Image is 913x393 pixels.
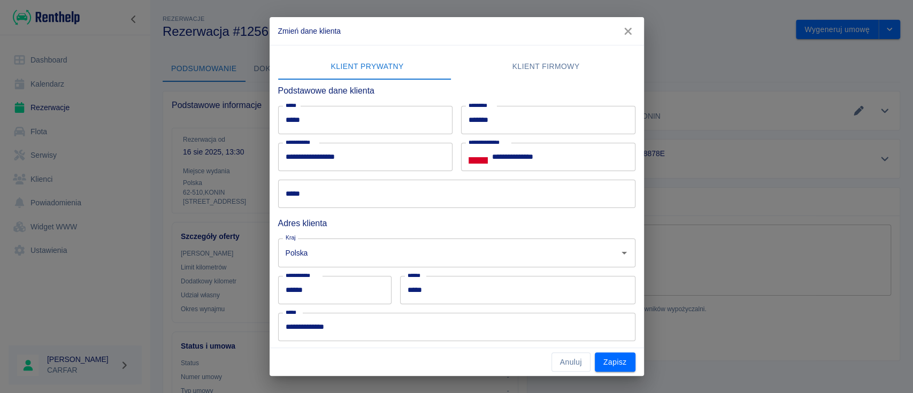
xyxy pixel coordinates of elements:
button: Select country [469,149,488,165]
button: Klient firmowy [457,54,635,80]
div: lab API tabs example [278,54,635,80]
button: Zapisz [595,352,635,372]
h6: Adres klienta [278,217,635,230]
button: Klient prywatny [278,54,457,80]
h6: Podstawowe dane klienta [278,84,635,97]
button: Anuluj [551,352,590,372]
label: Kraj [286,234,296,242]
button: Otwórz [617,245,632,260]
h2: Zmień dane klienta [270,17,644,45]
